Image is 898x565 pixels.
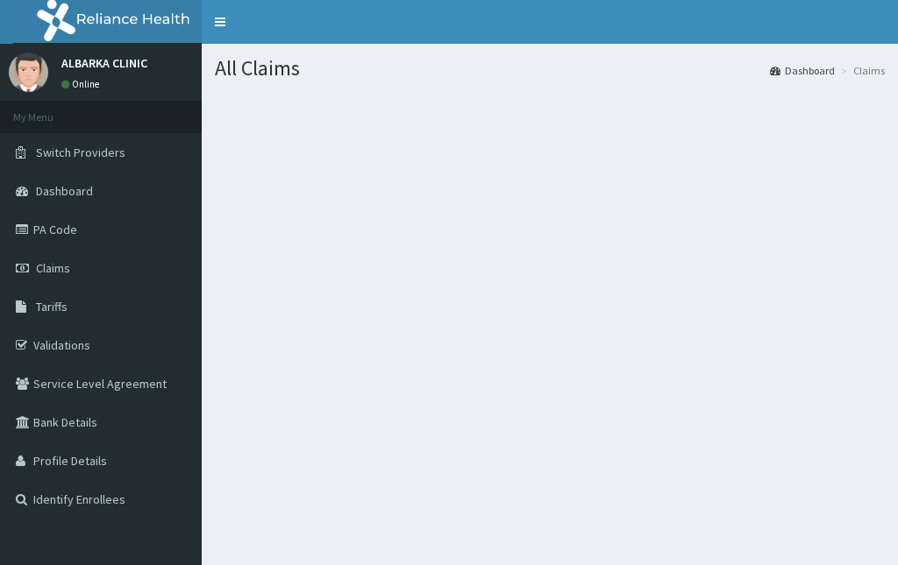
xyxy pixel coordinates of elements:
[215,57,885,80] h1: All Claims
[61,78,103,90] a: Online
[9,53,48,92] img: User Image
[36,260,70,276] span: Claims
[36,299,68,314] span: Tariffs
[770,63,835,78] a: Dashboard
[61,57,147,69] p: ALBARKA CLINIC
[837,63,885,78] li: Claims
[36,145,125,160] span: Switch Providers
[36,183,93,199] span: Dashboard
